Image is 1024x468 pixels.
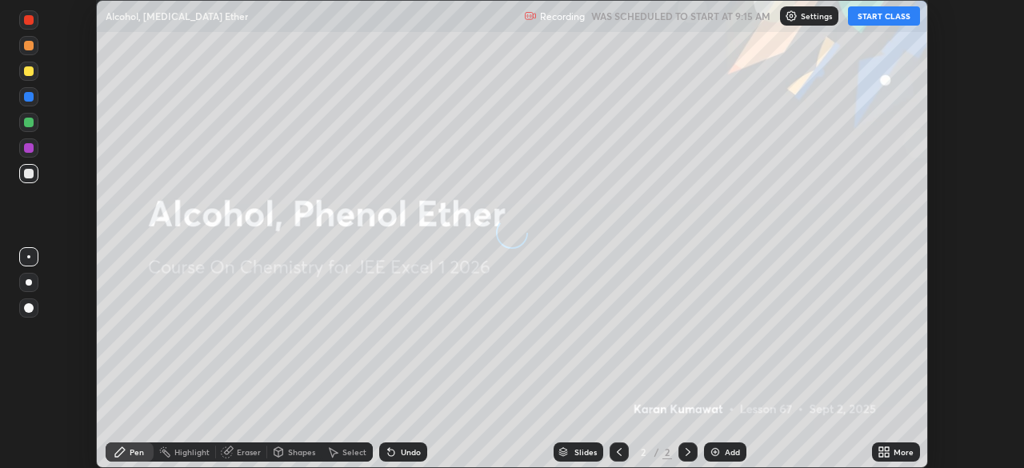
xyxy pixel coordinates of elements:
div: Pen [130,448,144,456]
div: 2 [635,447,651,457]
img: recording.375f2c34.svg [524,10,537,22]
div: Highlight [174,448,210,456]
div: Shapes [288,448,315,456]
div: Select [342,448,366,456]
div: / [654,447,659,457]
div: 2 [662,445,672,459]
p: Alcohol, [MEDICAL_DATA] Ether [106,10,248,22]
button: START CLASS [848,6,920,26]
img: add-slide-button [709,446,722,458]
p: Recording [540,10,585,22]
div: Undo [401,448,421,456]
div: Add [725,448,740,456]
div: Eraser [237,448,261,456]
div: Slides [574,448,597,456]
div: More [894,448,914,456]
img: class-settings-icons [785,10,798,22]
p: Settings [801,12,832,20]
h5: WAS SCHEDULED TO START AT 9:15 AM [591,9,770,23]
